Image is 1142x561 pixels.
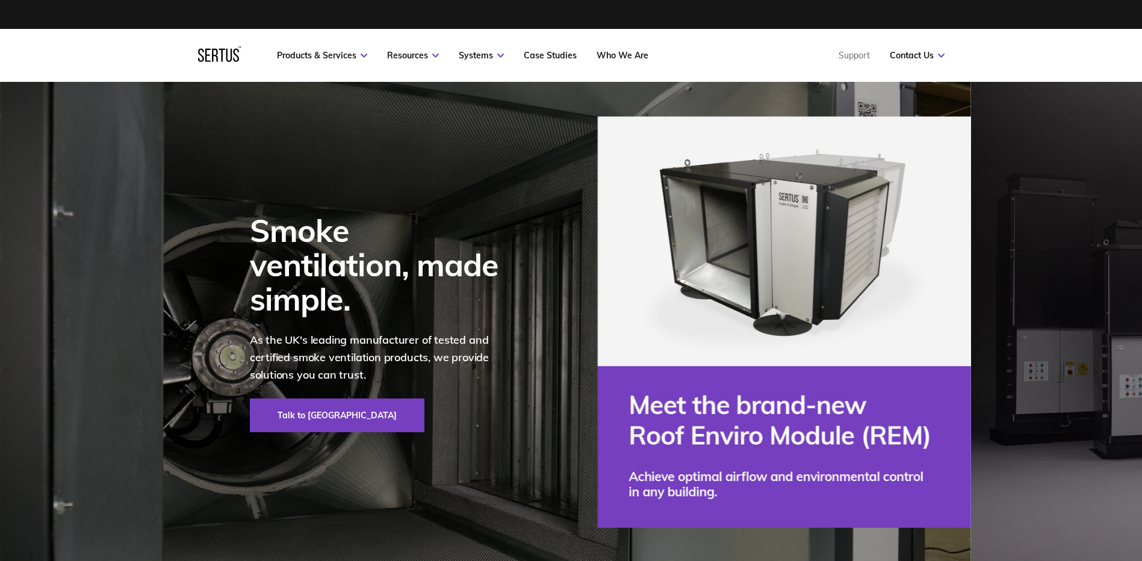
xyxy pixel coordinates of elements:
[250,398,424,432] a: Talk to [GEOGRAPHIC_DATA]
[250,213,515,317] div: Smoke ventilation, made simple.
[250,332,515,383] p: As the UK's leading manufacturer of tested and certified smoke ventilation products, we provide s...
[524,50,577,61] a: Case Studies
[459,50,504,61] a: Systems
[890,50,945,61] a: Contact Us
[597,50,648,61] a: Who We Are
[387,50,439,61] a: Resources
[839,50,870,61] a: Support
[277,50,367,61] a: Products & Services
